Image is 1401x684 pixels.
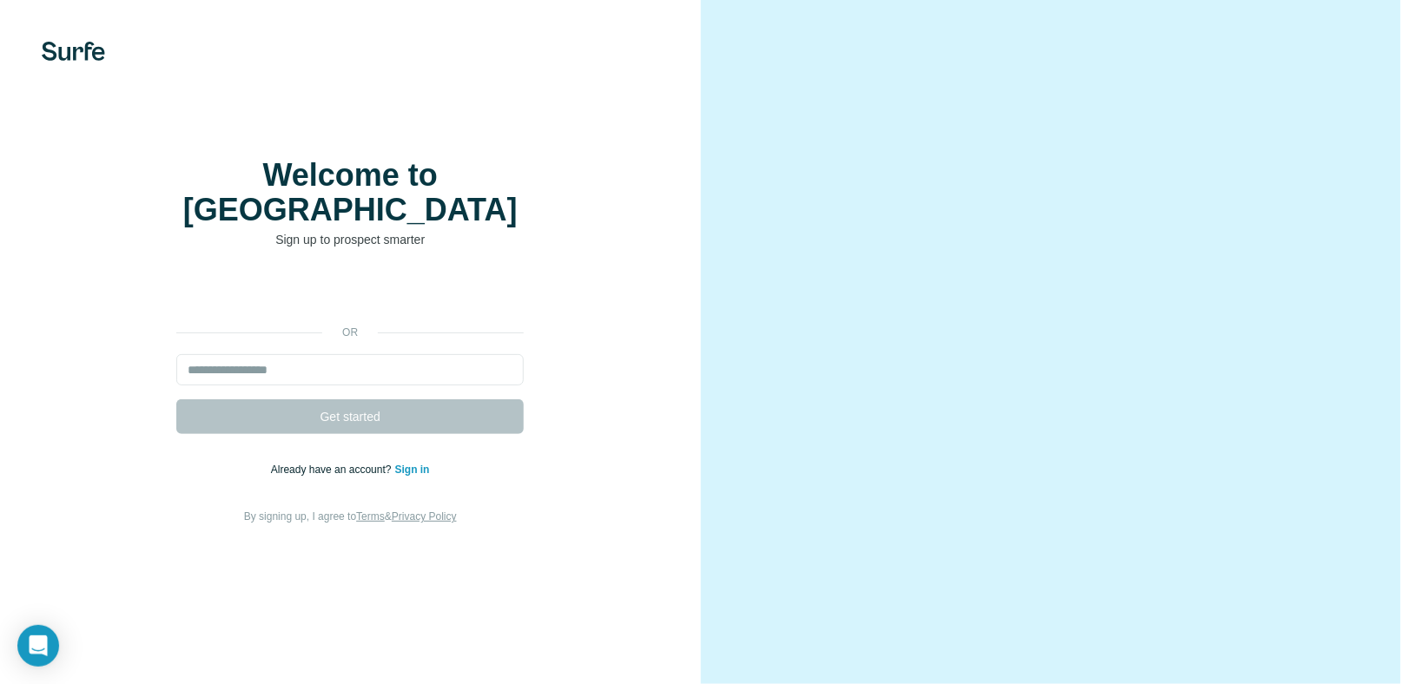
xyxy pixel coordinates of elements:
p: or [322,325,378,340]
span: By signing up, I agree to & [244,510,457,523]
a: Sign in [395,464,430,476]
a: Terms [356,510,385,523]
p: Sign up to prospect smarter [176,231,524,248]
iframe: Sign in with Google Button [168,274,532,312]
h1: Welcome to [GEOGRAPHIC_DATA] [176,158,524,227]
div: Open Intercom Messenger [17,625,59,667]
span: Already have an account? [271,464,395,476]
a: Privacy Policy [392,510,457,523]
img: Surfe's logo [42,42,105,61]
